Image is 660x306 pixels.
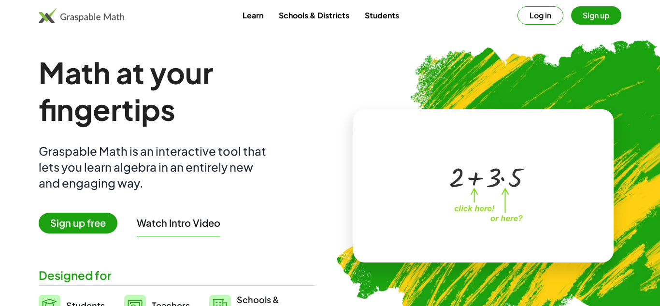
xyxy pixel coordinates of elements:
h1: Math at your fingertips [39,54,315,128]
div: Graspable Math is an interactive tool that lets you learn algebra in an entirely new and engaging... [39,143,271,191]
div: Designed for [39,267,315,283]
a: Students [357,6,407,24]
button: Watch Intro Video [137,217,220,229]
button: Sign up [571,6,621,25]
a: Schools & Districts [271,6,357,24]
span: Sign up free [39,213,117,233]
button: Log in [517,6,563,25]
a: Learn [235,6,271,24]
